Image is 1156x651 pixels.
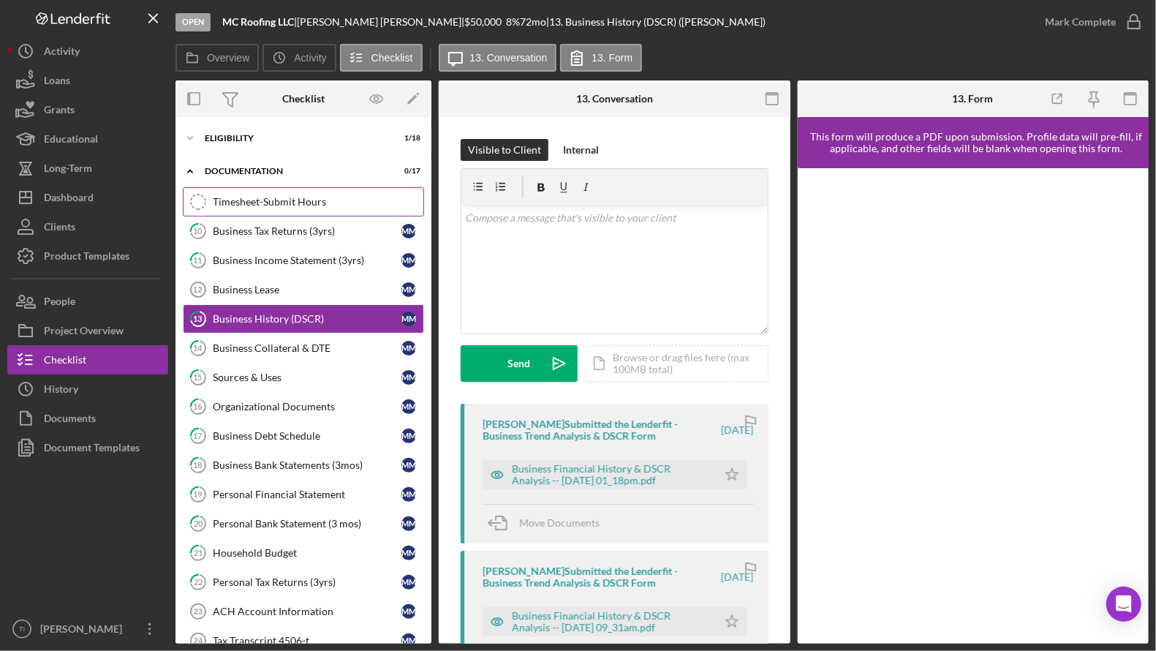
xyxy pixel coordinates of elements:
a: Timesheet-Submit Hours [183,187,424,217]
div: Tax Transcript 4506-t [213,635,401,647]
button: 13. Conversation [439,44,557,72]
a: 12Business LeaseMM [183,275,424,304]
tspan: 11 [194,255,203,265]
div: Open Intercom Messenger [1106,587,1141,622]
div: M M [401,604,416,619]
div: M M [401,429,416,443]
div: Business History (DSCR) [213,313,401,325]
tspan: 17 [194,431,203,440]
div: M M [401,282,416,297]
div: Open [175,13,211,31]
div: M M [401,253,416,268]
tspan: 19 [194,489,203,499]
div: 1 / 18 [394,134,420,143]
button: Activity [262,44,336,72]
tspan: 20 [194,519,203,528]
div: 13. Form [953,93,994,105]
a: 22Personal Tax Returns (3yrs)MM [183,568,424,597]
a: 20Personal Bank Statement (3 mos)MM [183,509,424,538]
b: MC Roofing LLC [222,15,294,28]
button: Mark Complete [1030,7,1149,37]
div: M M [401,312,416,326]
div: Business Income Statement (3yrs) [213,255,401,266]
label: 13. Conversation [470,52,548,64]
div: Personal Bank Statement (3 mos) [213,518,401,530]
tspan: 13 [194,314,203,323]
button: Checklist [340,44,423,72]
div: M M [401,458,416,473]
label: Checklist [371,52,413,64]
div: ACH Account Information [213,606,401,617]
div: 72 mo [520,16,546,28]
a: 19Personal Financial StatementMM [183,480,424,509]
div: Checklist [282,93,325,105]
div: Business Tax Returns (3yrs) [213,225,401,237]
div: Business Debt Schedule [213,430,401,442]
div: M M [401,546,416,560]
div: Timesheet-Submit Hours [213,196,423,208]
div: Personal Tax Returns (3yrs) [213,576,401,588]
div: Business Financial History & DSCR Analysis -- [DATE] 09_31am.pdf [512,610,710,633]
div: This form will produce a PDF upon submission. Profile data will pre-fill, if applicable, and othe... [805,131,1149,154]
div: M M [401,633,416,648]
button: Overview [175,44,259,72]
iframe: Lenderfit form [812,183,1136,629]
div: Organizational Documents [213,401,401,413]
button: Send [461,345,578,382]
button: Business Financial History & DSCR Analysis -- [DATE] 09_31am.pdf [483,607,747,636]
tspan: 12 [193,285,202,294]
div: [PERSON_NAME] Submitted the Lenderfit - Business Trend Analysis & DSCR Form [483,418,719,442]
div: M M [401,399,416,414]
tspan: 18 [194,460,203,470]
div: M M [401,487,416,502]
div: M M [401,224,416,238]
div: Mark Complete [1045,7,1116,37]
div: Business Collateral & DTE [213,342,401,354]
button: Business Financial History & DSCR Analysis -- [DATE] 01_18pm.pdf [483,460,747,489]
a: Document Templates [7,433,168,462]
div: | 13. Business History (DSCR) ([PERSON_NAME]) [546,16,766,28]
tspan: 22 [194,577,203,587]
div: | [222,16,297,28]
div: M M [401,370,416,385]
time: 2025-08-21 17:18 [722,424,754,436]
tspan: 23 [194,607,203,616]
div: Eligibility [205,134,384,143]
div: M M [401,516,416,531]
div: Business Bank Statements (3mos) [213,459,401,471]
label: Activity [294,52,326,64]
button: Internal [556,139,606,161]
label: Overview [207,52,249,64]
tspan: 14 [194,343,203,353]
button: Move Documents [483,505,614,541]
button: TI[PERSON_NAME] [7,614,168,644]
div: M M [401,341,416,355]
